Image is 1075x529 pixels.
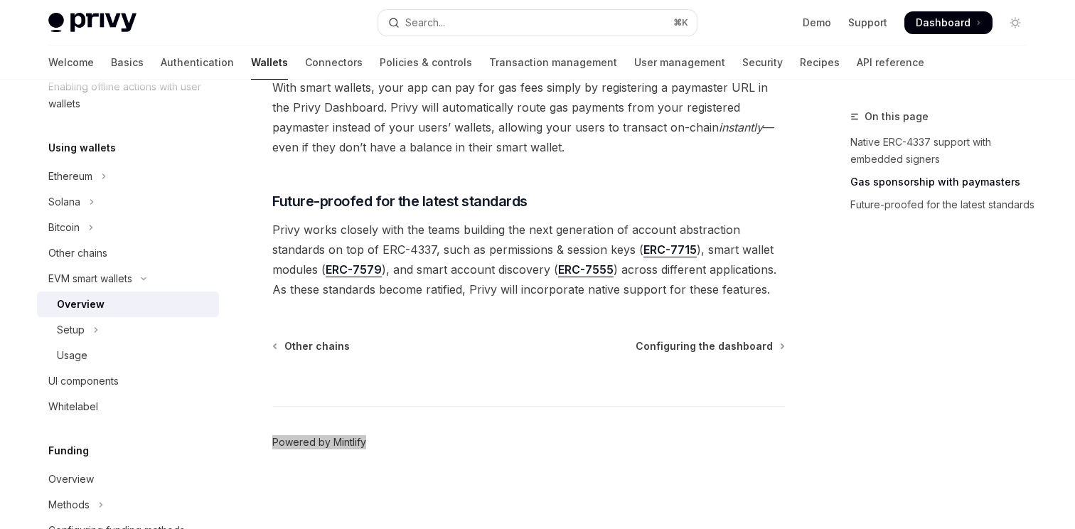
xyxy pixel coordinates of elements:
div: Usage [57,347,87,364]
a: ERC-7555 [558,262,614,277]
button: Toggle Setup section [37,317,219,343]
span: Other chains [284,339,350,353]
div: Setup [57,321,85,338]
a: Connectors [305,46,363,80]
a: Overview [37,466,219,492]
a: Policies & controls [380,46,472,80]
div: Methods [48,496,90,513]
a: Recipes [800,46,840,80]
a: Support [848,16,887,30]
button: Open search [378,10,697,36]
a: Configuring the dashboard [636,339,783,353]
a: Other chains [37,240,219,266]
a: Overview [37,292,219,317]
em: instantly [719,120,763,134]
a: Transaction management [489,46,617,80]
a: Usage [37,343,219,368]
a: UI components [37,368,219,394]
a: Demo [803,16,831,30]
div: Other chains [48,245,107,262]
div: Solana [48,193,80,210]
span: Dashboard [916,16,970,30]
button: Toggle Ethereum section [37,164,219,189]
div: Whitelabel [48,398,98,415]
span: With smart wallets, your app can pay for gas fees simply by registering a paymaster URL in the Pr... [272,78,785,157]
a: Other chains [274,339,350,353]
a: API reference [857,46,924,80]
a: ERC-7579 [326,262,382,277]
a: Basics [111,46,144,80]
a: Gas sponsorship with paymasters [850,171,1038,193]
h5: Using wallets [48,139,116,156]
button: Toggle Methods section [37,492,219,518]
div: Overview [57,296,105,313]
a: Future-proofed for the latest standards [850,193,1038,216]
div: Bitcoin [48,219,80,236]
div: UI components [48,373,119,390]
a: Dashboard [904,11,993,34]
a: Welcome [48,46,94,80]
button: Toggle EVM smart wallets section [37,266,219,292]
span: Privy works closely with the teams building the next generation of account abstraction standards ... [272,220,785,299]
div: Overview [48,471,94,488]
span: Configuring the dashboard [636,339,773,353]
a: Wallets [251,46,288,80]
a: Whitelabel [37,394,219,420]
div: Search... [405,14,445,31]
button: Toggle dark mode [1004,11,1027,34]
a: Native ERC-4337 support with embedded signers [850,131,1038,171]
button: Toggle Solana section [37,189,219,215]
a: ERC-7715 [643,242,697,257]
div: EVM smart wallets [48,270,132,287]
span: On this page [865,108,929,125]
a: Powered by Mintlify [272,435,366,449]
span: ⌘ K [673,17,688,28]
a: Security [742,46,783,80]
img: light logo [48,13,137,33]
div: Ethereum [48,168,92,185]
a: User management [634,46,725,80]
button: Toggle Bitcoin section [37,215,219,240]
span: Future-proofed for the latest standards [272,191,528,211]
a: Authentication [161,46,234,80]
h5: Funding [48,442,89,459]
